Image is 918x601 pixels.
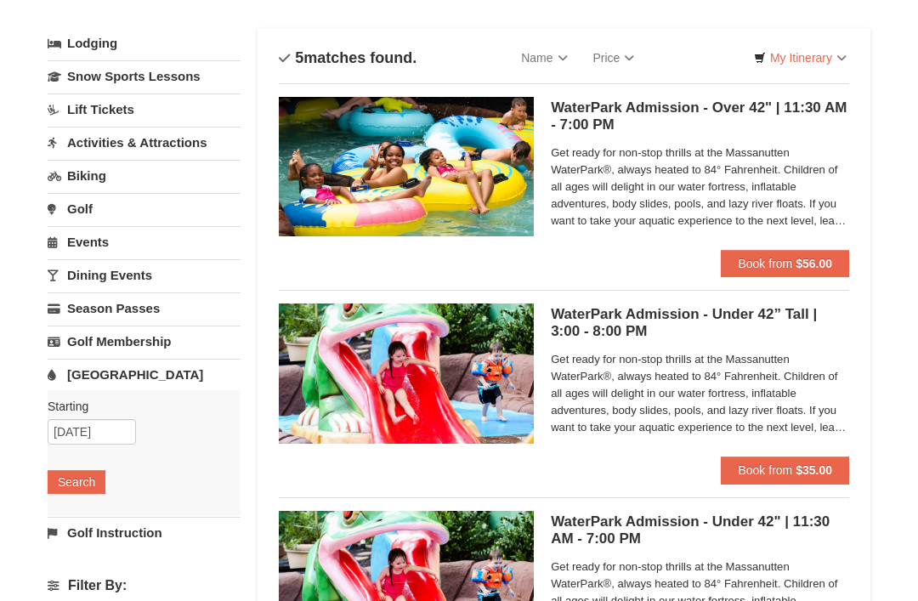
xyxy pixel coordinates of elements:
[738,463,792,477] span: Book from
[48,127,241,158] a: Activities & Attractions
[48,326,241,357] a: Golf Membership
[743,45,858,71] a: My Itinerary
[508,41,580,75] a: Name
[295,49,303,66] span: 5
[279,97,534,236] img: 6619917-1560-394ba125.jpg
[581,41,648,75] a: Price
[48,398,228,415] label: Starting
[48,359,241,390] a: [GEOGRAPHIC_DATA]
[551,145,849,230] span: Get ready for non-stop thrills at the Massanutten WaterPark®, always heated to 84° Fahrenheit. Ch...
[48,517,241,548] a: Golf Instruction
[551,99,849,133] h5: WaterPark Admission - Over 42" | 11:30 AM - 7:00 PM
[279,49,416,66] h4: matches found.
[48,60,241,92] a: Snow Sports Lessons
[551,306,849,340] h5: WaterPark Admission - Under 42” Tall | 3:00 - 8:00 PM
[796,257,832,270] strong: $56.00
[48,470,105,494] button: Search
[721,456,849,484] button: Book from $35.00
[738,257,792,270] span: Book from
[48,578,241,593] h4: Filter By:
[279,303,534,443] img: 6619917-1391-b04490f2.jpg
[721,250,849,277] button: Book from $56.00
[48,259,241,291] a: Dining Events
[48,94,241,125] a: Lift Tickets
[48,193,241,224] a: Golf
[48,292,241,324] a: Season Passes
[796,463,832,477] strong: $35.00
[48,226,241,258] a: Events
[48,28,241,59] a: Lodging
[48,160,241,191] a: Biking
[551,351,849,436] span: Get ready for non-stop thrills at the Massanutten WaterPark®, always heated to 84° Fahrenheit. Ch...
[551,513,849,547] h5: WaterPark Admission - Under 42" | 11:30 AM - 7:00 PM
